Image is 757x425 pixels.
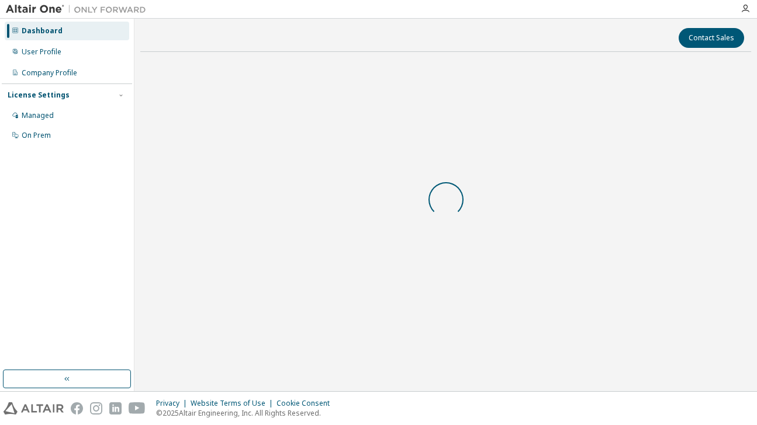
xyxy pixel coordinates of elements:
p: © 2025 Altair Engineering, Inc. All Rights Reserved. [156,408,337,418]
div: Cookie Consent [276,399,337,408]
div: Company Profile [22,68,77,78]
div: User Profile [22,47,61,57]
img: youtube.svg [129,402,146,414]
img: linkedin.svg [109,402,122,414]
div: Privacy [156,399,191,408]
div: Managed [22,111,54,120]
div: Website Terms of Use [191,399,276,408]
img: Altair One [6,4,152,15]
img: facebook.svg [71,402,83,414]
button: Contact Sales [679,28,744,48]
img: altair_logo.svg [4,402,64,414]
div: On Prem [22,131,51,140]
div: Dashboard [22,26,63,36]
img: instagram.svg [90,402,102,414]
div: License Settings [8,90,70,100]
